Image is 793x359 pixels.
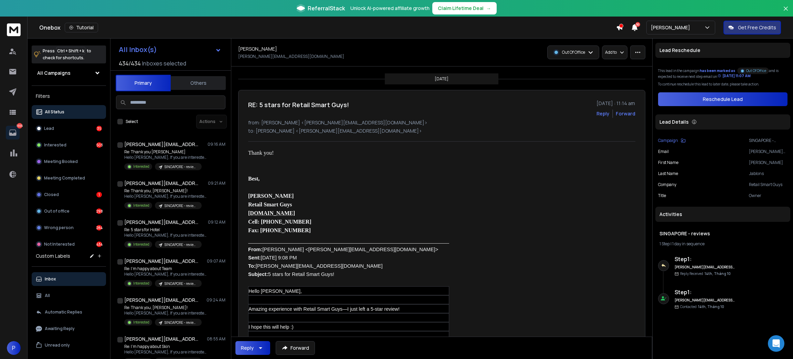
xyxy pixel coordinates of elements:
h1: [PERSON_NAME][EMAIL_ADDRESS][DOMAIN_NAME] [124,219,200,226]
p: First Name [658,160,678,165]
button: Automatic Replies [32,305,106,319]
p: Retail Smart Guys [749,182,787,187]
h1: SINGAPORE - reviews [659,230,786,237]
p: Interested [133,242,149,247]
button: Wrong person284 [32,221,106,235]
button: P [7,341,21,355]
span: Retail Smart Guys [248,202,292,207]
p: SINGAPORE - reviews [165,320,198,325]
p: 09:16 AM [208,142,225,147]
p: Re: Thank you [PERSON_NAME] [124,149,207,155]
p: Hello [PERSON_NAME], If you are interested, [124,233,207,238]
div: Reply [241,345,254,351]
p: from: [PERSON_NAME] <[PERSON_NAME][EMAIL_ADDRESS][DOMAIN_NAME]> [248,119,635,126]
button: Campaign [658,138,686,143]
button: Tutorial [65,23,98,32]
button: Get Free Credits [723,21,781,34]
button: Closed1 [32,188,106,202]
div: This lead in the campaign and is expected to receive next step email on [658,66,788,79]
h6: [PERSON_NAME][EMAIL_ADDRESS][DOMAIN_NAME] [675,298,735,303]
button: Reply [235,341,270,355]
p: [PERSON_NAME][EMAIL_ADDRESS][DOMAIN_NAME] [749,149,787,154]
p: Out Of Office [746,68,766,73]
span: 1 Step [659,241,670,247]
div: 284 [96,225,102,230]
div: Onebox [39,23,616,32]
p: Company [658,182,676,187]
button: Others [171,75,226,91]
p: Re: I'm happy about Skin [124,344,207,349]
p: Interested [133,164,149,169]
p: Interested [133,281,149,286]
p: 09:21 AM [208,181,225,186]
p: 09:12 AM [208,219,225,225]
p: Lead Details [659,119,689,125]
p: All Status [45,109,64,115]
p: Lead Reschedule [659,47,700,54]
p: Awaiting Reply [45,326,75,331]
p: Owner [749,193,787,198]
p: Interested [44,142,66,148]
span: Cell: [PHONE_NUMBER] [248,219,311,225]
span: ReferralStack [308,4,345,12]
a: 1555 [6,126,20,140]
h1: [PERSON_NAME][EMAIL_ADDRESS][DOMAIN_NAME] [124,336,200,342]
span: → [486,5,491,12]
p: Hello [PERSON_NAME], If you are interested, [124,271,207,277]
p: SINGAPORE - reviews [165,203,198,208]
h1: RE: 5 stars for Retail Smart Guys! [248,100,349,110]
p: Get Free Credits [738,24,776,31]
p: Press to check for shortcuts. [43,48,91,61]
span: has been marked as [700,68,735,73]
h6: Step 1 : [675,288,735,296]
span: [PERSON_NAME] [248,193,294,199]
p: Inbox [45,276,56,282]
p: Hello [PERSON_NAME], If you are interested, [124,155,207,160]
p: Contacted [680,304,724,309]
p: Campaign [658,138,678,143]
div: | [659,241,786,247]
div: 35 [96,126,102,131]
span: [PERSON_NAME] <[PERSON_NAME][EMAIL_ADDRESS][DOMAIN_NAME]> [DATE] 9:08 PM [PERSON_NAME][EMAIL_ADDR... [248,247,438,277]
p: Wrong person [44,225,74,230]
p: Automatic Replies [45,309,82,315]
b: To: [248,263,256,269]
p: Not Interested [44,242,75,247]
div: [DATE] 11:07 AM [718,73,751,79]
p: Title [658,193,666,198]
div: Forward [616,110,635,117]
p: [PERSON_NAME] [749,160,787,165]
p: 09:07 AM [207,258,225,264]
p: Unread only [45,342,70,348]
span: Best, [248,176,260,182]
div: Open Intercom Messenger [768,335,784,352]
p: Email [658,149,669,154]
button: Reschedule Lead [658,92,788,106]
p: Hello [PERSON_NAME], If you are interested, [124,194,207,199]
p: to: [PERSON_NAME] <[PERSON_NAME][EMAIL_ADDRESS][DOMAIN_NAME]> [248,127,635,134]
p: Unlock AI-powered affiliate growth [350,5,430,12]
p: All [45,293,50,298]
span: Amazing experience with Retail Smart Guys—I just left a 5-star review! [249,306,400,312]
span: 14th, Tháng 10 [705,271,731,276]
span: 14th, Tháng 10 [698,304,724,309]
b: Sent: [248,255,261,260]
b: Subject: [248,271,268,277]
p: Add to [605,50,617,55]
h3: Custom Labels [36,253,70,259]
p: Interested [133,203,149,208]
button: All Campaigns [32,66,106,80]
button: Lead35 [32,122,106,135]
button: Close banner [781,4,790,21]
p: Out Of Office [562,50,585,55]
button: All Inbox(s) [113,43,227,57]
p: Re: 5 stars for Hotel [124,227,207,233]
p: Re: I'm happy about Team [124,266,207,271]
span: Thank you! [248,150,274,156]
p: SINGAPORE - reviews [165,164,198,170]
p: Meeting Booked [44,159,78,164]
button: All Status [32,105,106,119]
button: Awaiting Reply [32,322,106,336]
h3: Filters [32,91,106,101]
